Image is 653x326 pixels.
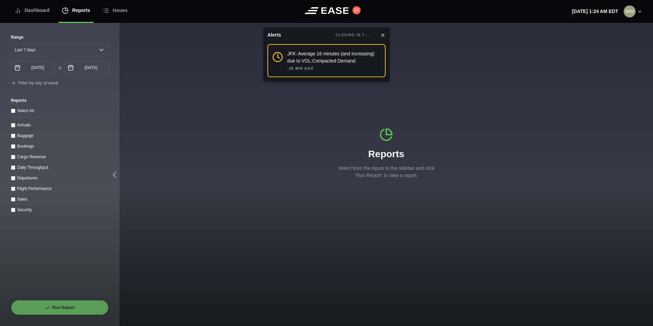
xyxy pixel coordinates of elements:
button: Filter by day of week [11,81,58,86]
label: Baggage [17,133,33,138]
img: 44fab04170f095a2010eee22ca678195 [624,5,636,17]
label: Reports [11,97,109,104]
label: Range [11,34,109,40]
div: -38 MIN AGO [287,66,314,71]
label: Bookings [17,144,34,149]
div: CLOSING IN 7... [336,32,369,38]
input: mm/dd/yyyy [11,62,55,74]
label: Select All [17,108,34,113]
div: : Average 16 minutes (and increasing) due to VOL:Compacted Demand [287,50,381,65]
label: Security [17,207,32,212]
p: [DATE] 1:24 AM EDT [572,8,618,15]
div: Alerts [267,31,281,39]
label: Flight Performance [17,186,52,191]
label: Daily Throughput [17,165,48,170]
em: JFK [287,51,295,56]
label: Sales [17,197,27,202]
div: Reports [335,128,437,179]
input: mm/dd/yyyy [64,62,109,74]
label: Cargo Revenue [17,154,46,159]
label: Departures [17,176,37,180]
h1: Reports [335,147,437,161]
p: Select from the inputs in the sidebar and click "Run Report" to view a report. [335,165,437,179]
label: Arrivals [17,123,31,127]
button: 36 [352,6,361,14]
